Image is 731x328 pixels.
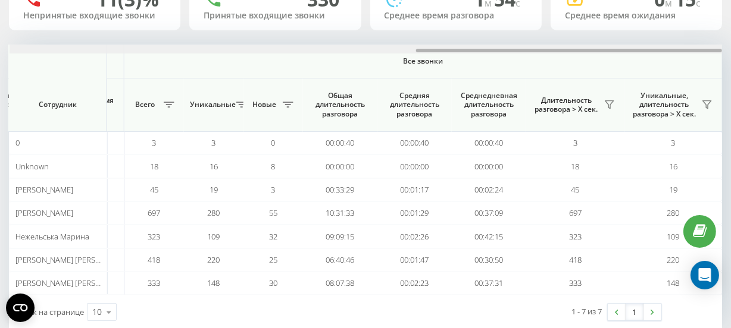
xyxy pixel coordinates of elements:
[271,137,276,148] span: 0
[92,306,102,318] div: 10
[667,277,680,288] span: 148
[303,178,377,201] td: 00:33:29
[15,307,84,317] span: Строк на странице
[148,277,161,288] span: 333
[667,254,680,265] span: 220
[669,184,677,195] span: 19
[210,184,218,195] span: 19
[377,201,452,225] td: 00:01:29
[377,178,452,201] td: 00:01:17
[691,261,719,289] div: Open Intercom Messenger
[148,207,161,218] span: 697
[303,201,377,225] td: 10:31:33
[667,231,680,242] span: 109
[271,161,276,172] span: 8
[303,248,377,272] td: 06:40:46
[150,161,158,172] span: 18
[15,207,73,218] span: [PERSON_NAME]
[148,254,161,265] span: 418
[130,100,160,109] span: Всего
[569,254,582,265] span: 418
[208,207,220,218] span: 280
[15,231,89,242] span: Нежельська Марина
[671,137,676,148] span: 3
[386,91,443,119] span: Средняя длительность разговора
[15,184,73,195] span: [PERSON_NAME]
[452,248,526,272] td: 00:30:50
[452,154,526,178] td: 00:00:00
[210,161,218,172] span: 16
[377,248,452,272] td: 00:01:47
[208,231,220,242] span: 109
[160,56,687,66] span: Все звонки
[630,91,698,119] span: Уникальные, длительность разговора > Х сек.
[377,225,452,248] td: 00:02:26
[303,131,377,154] td: 00:00:40
[212,137,216,148] span: 3
[269,254,277,265] span: 25
[23,11,166,21] div: Непринятые входящие звонки
[377,154,452,178] td: 00:00:00
[452,131,526,154] td: 00:00:40
[15,277,133,288] span: [PERSON_NAME] [PERSON_NAME]
[15,161,49,172] span: Unknown
[148,231,161,242] span: 323
[312,91,368,119] span: Общая длительность разговора
[152,137,157,148] span: 3
[573,137,577,148] span: 3
[667,207,680,218] span: 280
[669,161,677,172] span: 16
[452,201,526,225] td: 00:37:09
[461,91,517,119] span: Среднедневная длительность разговора
[15,254,133,265] span: [PERSON_NAME] [PERSON_NAME]
[303,154,377,178] td: 00:00:00
[269,231,277,242] span: 32
[571,184,580,195] span: 45
[569,277,582,288] span: 333
[204,11,346,21] div: Принятые входящие звонки
[571,161,580,172] span: 18
[532,96,601,114] span: Длительность разговора > Х сек.
[150,184,158,195] span: 45
[452,272,526,295] td: 00:37:31
[569,231,582,242] span: 323
[303,272,377,295] td: 08:07:38
[377,272,452,295] td: 00:02:23
[269,207,277,218] span: 55
[377,131,452,154] td: 00:00:40
[190,100,233,109] span: Уникальные
[249,100,279,109] span: Новые
[565,11,708,21] div: Среднее время ожидания
[6,294,35,322] button: Open CMP widget
[19,100,96,109] span: Сотрудник
[15,137,20,148] span: 0
[271,184,276,195] span: 3
[452,225,526,248] td: 00:42:15
[626,304,643,320] a: 1
[452,178,526,201] td: 00:02:24
[571,305,602,317] div: 1 - 7 из 7
[385,11,527,21] div: Среднее время разговора
[208,254,220,265] span: 220
[269,277,277,288] span: 30
[569,207,582,218] span: 697
[303,225,377,248] td: 09:09:15
[208,277,220,288] span: 148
